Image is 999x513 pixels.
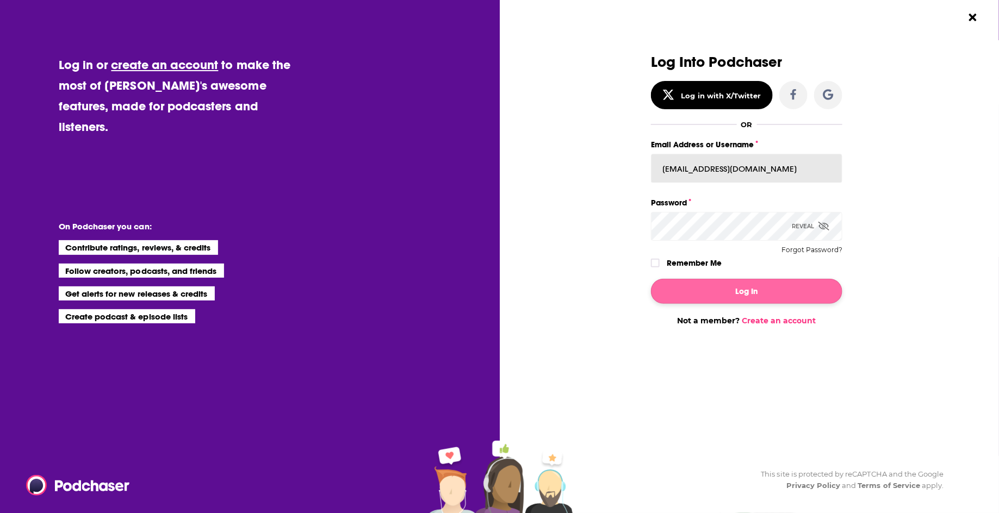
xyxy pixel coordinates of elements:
[753,468,944,491] div: This site is protected by reCAPTCHA and the Google and apply.
[59,264,225,278] li: Follow creators, podcasts, and friends
[858,481,921,490] a: Terms of Service
[651,196,842,210] label: Password
[111,57,218,72] a: create an account
[667,256,722,270] label: Remember Me
[651,137,842,152] label: Email Address or Username
[59,240,219,254] li: Contribute ratings, reviews, & credits
[651,279,842,304] button: Log In
[681,91,761,100] div: Log in with X/Twitter
[651,54,842,70] h3: Log Into Podchaser
[26,475,131,496] img: Podchaser - Follow, Share and Rate Podcasts
[59,286,215,301] li: Get alerts for new releases & credits
[26,475,122,496] a: Podchaser - Follow, Share and Rate Podcasts
[59,221,276,232] li: On Podchaser you can:
[651,154,842,183] input: Email Address or Username
[792,212,829,241] div: Reveal
[786,481,841,490] a: Privacy Policy
[742,316,816,326] a: Create an account
[59,309,195,323] li: Create podcast & episode lists
[741,120,753,129] div: OR
[651,81,773,109] button: Log in with X/Twitter
[781,246,842,254] button: Forgot Password?
[651,316,842,326] div: Not a member?
[963,7,983,28] button: Close Button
